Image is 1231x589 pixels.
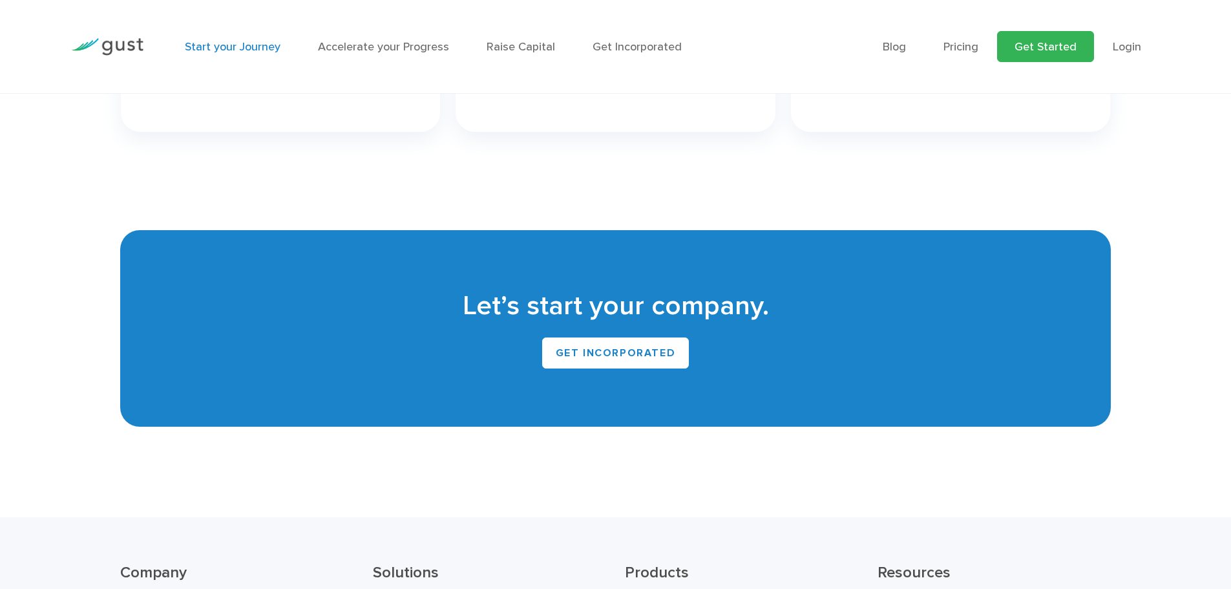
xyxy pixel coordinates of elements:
[140,288,1091,325] h2: Let’s start your company.
[1113,40,1141,54] a: Login
[542,337,689,369] a: GET INCORPORATED
[943,40,978,54] a: Pricing
[318,40,449,54] a: Accelerate your Progress
[997,31,1094,62] a: Get Started
[71,38,143,56] img: Gust Logo
[883,40,906,54] a: Blog
[185,40,280,54] a: Start your Journey
[487,40,555,54] a: Raise Capital
[593,40,682,54] a: Get Incorporated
